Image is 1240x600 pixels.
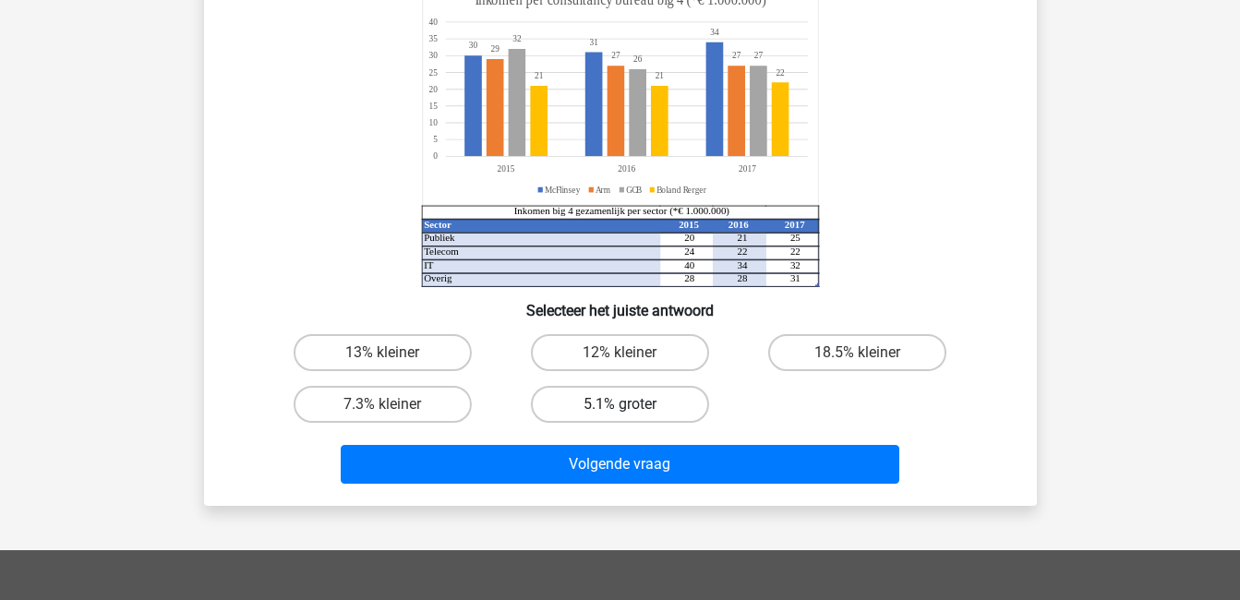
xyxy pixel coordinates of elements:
[789,232,800,243] tspan: 25
[710,27,719,38] tspan: 34
[424,219,451,230] tspan: Sector
[513,205,729,217] tspan: Inkomen big 4 gezamenlijk per sector (*€ 1.000.000)
[428,33,438,44] tspan: 35
[428,83,438,94] tspan: 20
[428,101,438,112] tspan: 15
[424,272,452,283] tspan: Overig
[490,43,499,54] tspan: 29
[789,272,800,283] tspan: 31
[234,287,1007,319] h6: Selecteer het juiste antwoord
[531,386,709,423] label: 5.1% groter
[684,232,694,243] tspan: 20
[768,334,946,371] label: 18.5% kleiner
[428,50,438,61] tspan: 30
[468,40,477,51] tspan: 30
[596,184,610,195] tspan: Arm
[789,246,800,257] tspan: 22
[424,246,459,257] tspan: Telecom
[684,259,694,270] tspan: 40
[433,150,438,162] tspan: 0
[428,17,438,28] tspan: 40
[294,386,472,423] label: 7.3% kleiner
[737,272,747,283] tspan: 28
[737,246,747,257] tspan: 22
[728,219,748,230] tspan: 2016
[656,184,707,195] tspan: Boland Rerger
[531,334,709,371] label: 12% kleiner
[626,184,643,195] tspan: GCB
[497,163,755,174] tspan: 201520162017
[545,184,581,195] tspan: McFlinsey
[534,70,663,81] tspan: 2121
[632,54,642,65] tspan: 26
[424,232,455,243] tspan: Publiek
[784,219,804,230] tspan: 2017
[679,219,699,230] tspan: 2015
[737,232,747,243] tspan: 21
[789,259,800,270] tspan: 32
[611,50,740,61] tspan: 2727
[737,259,747,270] tspan: 34
[433,134,438,145] tspan: 5
[428,66,438,78] tspan: 25
[589,37,598,48] tspan: 31
[424,259,434,270] tspan: IT
[753,50,763,61] tspan: 27
[294,334,472,371] label: 13% kleiner
[684,246,694,257] tspan: 24
[341,445,899,484] button: Volgende vraag
[776,66,784,78] tspan: 22
[512,33,522,44] tspan: 32
[428,117,438,128] tspan: 10
[684,272,694,283] tspan: 28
